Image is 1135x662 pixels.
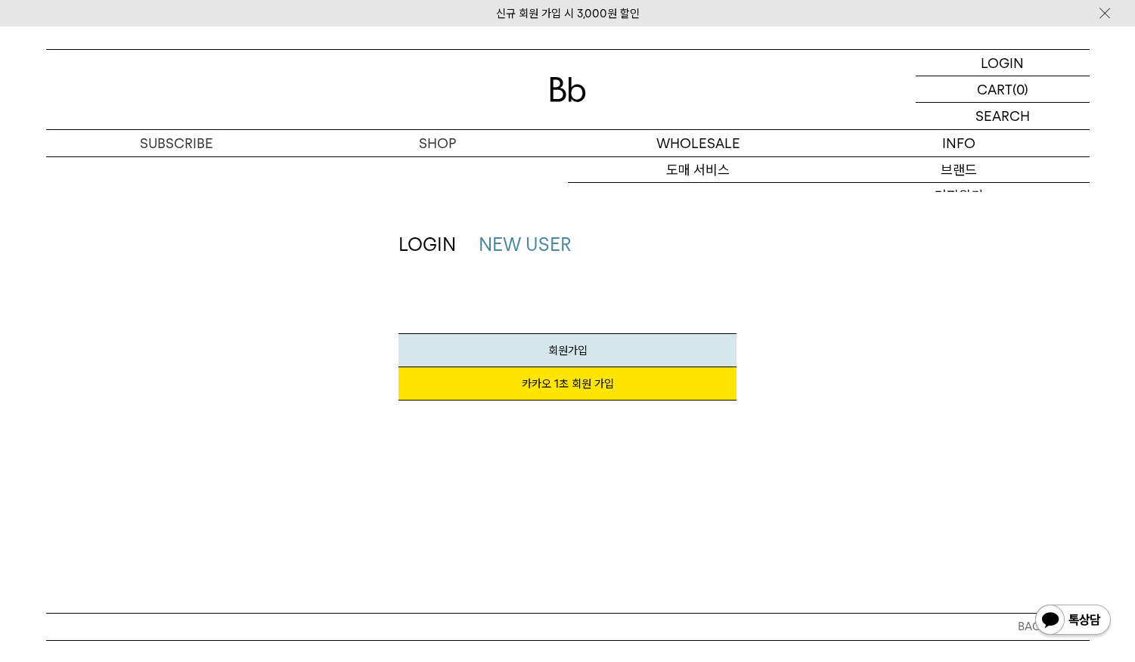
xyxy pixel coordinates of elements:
p: INFO [829,130,1090,156]
a: 회원가입 [398,333,737,367]
a: 도매 서비스 [568,157,829,183]
img: 로고 [550,77,586,102]
a: 신규 회원 가입 시 3,000원 할인 [496,7,640,20]
a: LOGIN [398,234,456,255]
a: LOGIN [916,50,1090,76]
p: WHOLESALE [568,130,829,156]
span: 회원가입 [548,344,588,357]
p: LOGIN [981,50,1024,76]
p: SEARCH [975,103,1030,129]
p: (0) [1013,76,1028,102]
a: SUBSCRIBE [46,130,307,156]
img: 카카오톡 채널 1:1 채팅 버튼 [1034,603,1112,639]
a: 컨설팅 [568,183,829,209]
button: BACK TO TOP [46,613,1090,640]
a: CART (0) [916,76,1090,103]
p: CART [977,76,1013,102]
a: 커피위키 [829,183,1090,209]
a: SHOP [307,130,568,156]
a: 카카오 1초 회원 가입 [398,367,737,401]
a: NEW USER [479,234,571,255]
a: 브랜드 [829,157,1090,183]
